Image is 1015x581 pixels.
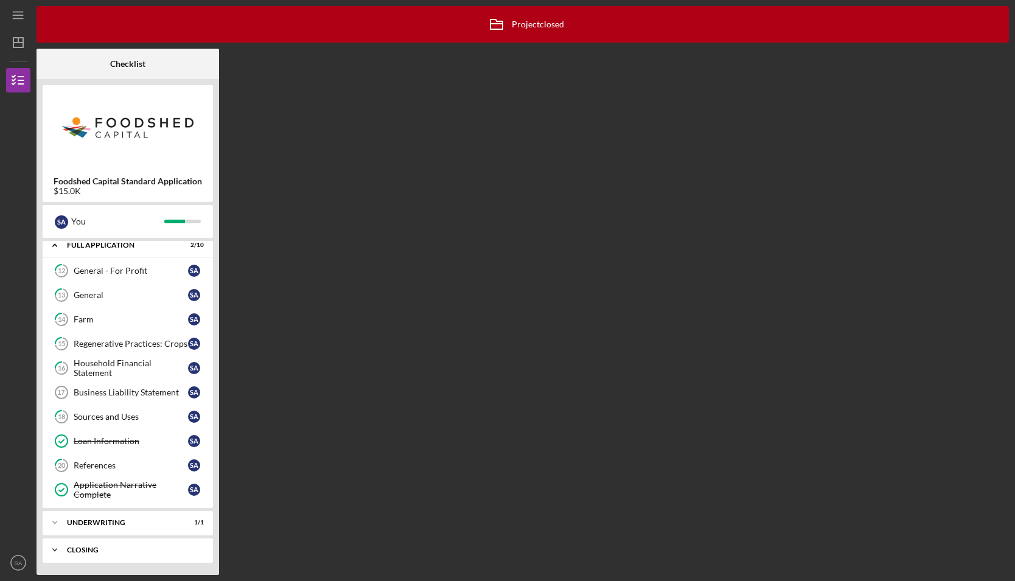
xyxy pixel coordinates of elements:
[188,411,200,423] div: S A
[49,283,207,307] a: 13GeneralSA
[188,459,200,471] div: S A
[67,519,173,526] div: Underwriting
[58,316,66,324] tspan: 14
[49,429,207,453] a: Loan InformationSA
[188,435,200,447] div: S A
[67,242,173,249] div: Full Application
[71,211,164,232] div: You
[49,380,207,405] a: 17Business Liability StatementSA
[6,551,30,575] button: SA
[188,313,200,325] div: S A
[49,453,207,478] a: 20ReferencesSA
[58,340,65,348] tspan: 15
[57,389,65,396] tspan: 17
[188,386,200,398] div: S A
[74,358,188,378] div: Household Financial Statement
[49,307,207,332] a: 14FarmSA
[188,289,200,301] div: S A
[58,267,65,275] tspan: 12
[74,412,188,422] div: Sources and Uses
[74,339,188,349] div: Regenerative Practices: Crops
[49,405,207,429] a: 18Sources and UsesSA
[58,462,66,470] tspan: 20
[74,436,188,446] div: Loan Information
[188,362,200,374] div: S A
[182,519,204,526] div: 1 / 1
[188,265,200,277] div: S A
[110,59,145,69] b: Checklist
[74,266,188,276] div: General - For Profit
[49,332,207,356] a: 15Regenerative Practices: CropsSA
[188,338,200,350] div: S A
[481,9,564,40] div: Project closed
[74,480,188,499] div: Application Narrative Complete
[54,176,202,186] b: Foodshed Capital Standard Application
[74,388,188,397] div: Business Liability Statement
[74,315,188,324] div: Farm
[67,546,198,554] div: Closing
[58,364,66,372] tspan: 16
[188,484,200,496] div: S A
[74,290,188,300] div: General
[49,356,207,380] a: 16Household Financial StatementSA
[182,242,204,249] div: 2 / 10
[58,413,65,421] tspan: 18
[15,560,23,566] text: SA
[55,215,68,229] div: S A
[49,259,207,283] a: 12General - For ProfitSA
[74,461,188,470] div: References
[49,478,207,502] a: Application Narrative CompleteSA
[43,91,213,164] img: Product logo
[58,291,65,299] tspan: 13
[54,186,202,196] div: $15.0K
